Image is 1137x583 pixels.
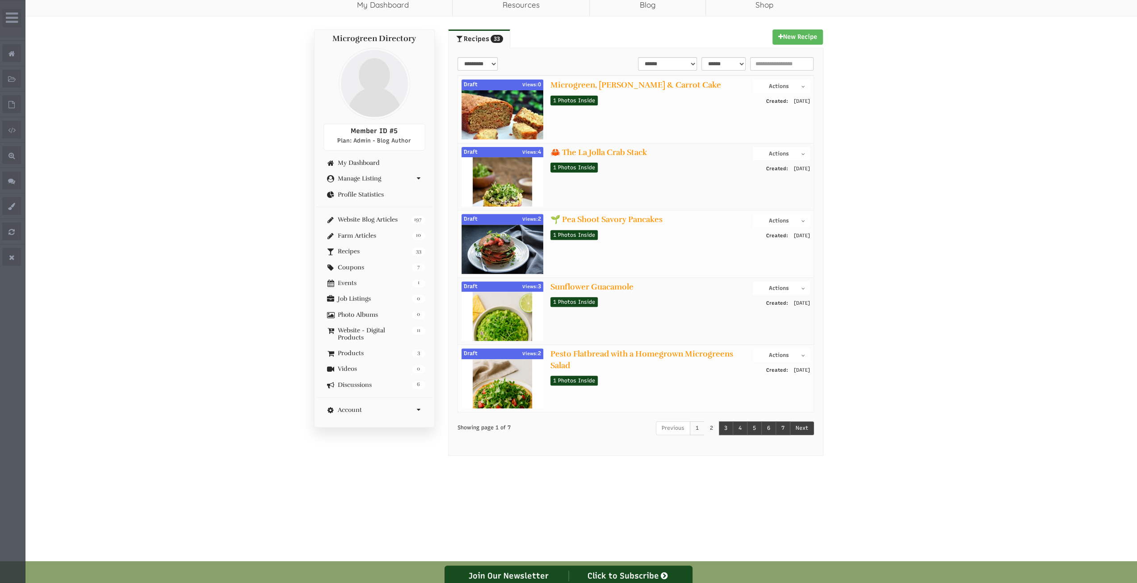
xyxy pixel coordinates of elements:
select: sortFilter-1 [638,57,697,71]
div: Click to Subscribe [569,570,688,581]
h4: Microgreen Directory [323,34,425,43]
img: 0efff5e9d792ff03979c333419af466f [473,359,532,449]
a: 1 [690,421,705,435]
span: Created: [766,97,788,105]
a: 1 Photos Inside [550,376,598,386]
span: 3 [412,349,425,357]
a: Microgreen, [PERSON_NAME] & Carrot Cake [550,80,721,90]
i: Wide Admin Panel [6,11,18,25]
a: 0 Videos [323,365,425,372]
a: 🌱 Pea Shoot Savory Pancakes [550,214,663,224]
a: 0 Photo Albums [323,311,425,318]
a: Previous [656,421,690,435]
a: 2 [704,421,719,435]
span: [DATE] [789,165,810,173]
span: 2 [522,214,541,224]
span: Created: [766,299,788,307]
img: e69cac971f3a70f8020b50dd06552182 [462,90,543,156]
select: statusFilter-1 [701,57,746,71]
span: [DATE] [789,232,810,240]
a: 3 Products [323,350,425,357]
span: 2 [522,349,541,359]
div: Draft [462,214,543,225]
div: Showing page 1 of 7 [457,412,598,432]
div: Draft [462,147,543,158]
span: 1 [412,279,425,287]
a: 197 Website Blog Articles [323,216,425,223]
span: 0 [522,80,541,90]
img: 11797883d53dbee9731a222b947399a3 [462,225,543,279]
img: c74db36c736056f893361d705515f941 [473,292,532,381]
button: Actions [753,348,810,362]
a: 1 Photos Inside [550,297,598,307]
span: [DATE] [789,366,810,374]
a: 7 Coupons [323,264,425,271]
span: Created: [766,366,788,374]
a: Next [790,421,814,435]
span: 3 [522,282,541,292]
span: 7 [412,264,425,272]
span: 0 [412,311,425,319]
a: Manage Listing [323,175,425,182]
span: 33 [412,247,425,256]
a: 1 Photos Inside [550,96,598,105]
div: Draft [462,281,543,292]
a: 1 Photos Inside [550,163,598,172]
div: Draft [462,348,543,359]
a: Sunflower Guacamole [550,282,634,292]
span: 4 [522,147,541,157]
a: 3 [718,421,733,435]
span: Views: [522,351,538,357]
span: Views: [522,149,538,155]
span: Plan: Admin - Blog Author [337,137,411,144]
span: 6 [412,381,425,389]
a: Recipes33 [448,29,510,48]
a: Account [323,407,425,413]
span: [DATE] [789,97,810,105]
span: 0 [412,365,425,373]
span: 0 [412,295,425,303]
a: Pesto Flatbread with a Homegrown Microgreens Salad [550,349,733,370]
a: 10 Farm Articles [323,232,425,239]
span: Views: [522,82,538,88]
span: [DATE] [789,299,810,307]
a: 33 Recipes [323,248,425,255]
a: 11 Website - Digital Products [323,327,425,341]
a: New Recipe [772,29,823,45]
span: Views: [522,284,538,289]
button: Actions [753,147,810,160]
span: 11 [412,327,425,335]
a: 6 Discussions [323,382,425,388]
img: c7415e0708a28645ff8a6de210ae9bbb [473,157,532,247]
button: Actions [753,281,810,295]
a: 1 Photos Inside [550,230,598,240]
span: Views: [522,216,538,222]
select: select-1 [457,57,498,71]
a: My Dashboard [323,159,425,166]
img: profile profile holder [339,48,410,119]
div: Join Our Newsletter [449,570,569,581]
a: 4 [733,421,747,435]
div: Draft [462,80,543,90]
a: 1 Events [323,280,425,286]
a: 0 Job Listings [323,295,425,302]
span: 10 [412,232,425,240]
span: 33 [491,35,503,43]
span: Created: [766,165,788,173]
button: Actions [753,214,810,227]
button: Actions [753,80,810,93]
a: 7 [776,421,790,435]
a: 🦀 The La Jolla Crab Stack [550,147,647,157]
a: 6 [761,421,776,435]
span: Member ID #5 [351,127,398,135]
a: Profile Statistics [323,191,425,198]
span: 197 [411,216,425,224]
a: 5 [747,421,762,435]
span: Created: [766,232,788,240]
